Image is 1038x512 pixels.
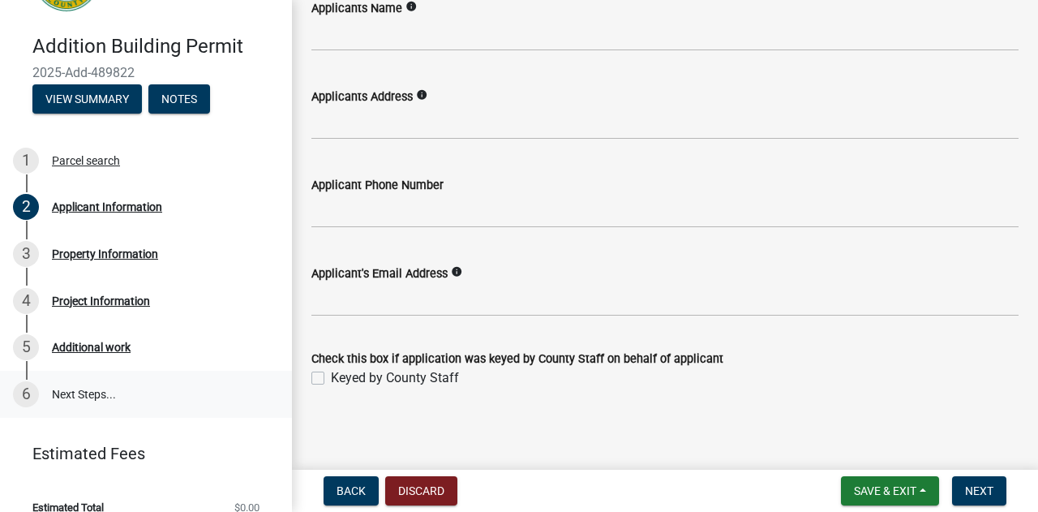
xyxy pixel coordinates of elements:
[52,155,120,166] div: Parcel search
[311,92,413,103] label: Applicants Address
[854,484,916,497] span: Save & Exit
[311,269,448,280] label: Applicant's Email Address
[952,476,1006,506] button: Next
[405,1,417,12] i: info
[32,35,279,58] h4: Addition Building Permit
[148,93,210,106] wm-modal-confirm: Notes
[13,288,39,314] div: 4
[311,354,723,365] label: Check this box if application was keyed by County Staff on behalf of applicant
[52,201,162,213] div: Applicant Information
[13,194,39,220] div: 2
[32,84,142,114] button: View Summary
[148,84,210,114] button: Notes
[965,484,993,497] span: Next
[52,248,158,260] div: Property Information
[13,334,39,360] div: 5
[324,476,379,506] button: Back
[331,368,459,388] label: Keyed by County Staff
[385,476,457,506] button: Discard
[337,484,366,497] span: Back
[841,476,939,506] button: Save & Exit
[13,148,39,174] div: 1
[13,437,266,470] a: Estimated Fees
[311,3,402,15] label: Applicants Name
[416,89,427,101] i: info
[451,266,462,278] i: info
[32,93,142,106] wm-modal-confirm: Summary
[32,65,259,80] span: 2025-Add-489822
[52,295,150,307] div: Project Information
[311,180,444,191] label: Applicant Phone Number
[13,241,39,267] div: 3
[52,342,131,353] div: Additional work
[13,381,39,407] div: 6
